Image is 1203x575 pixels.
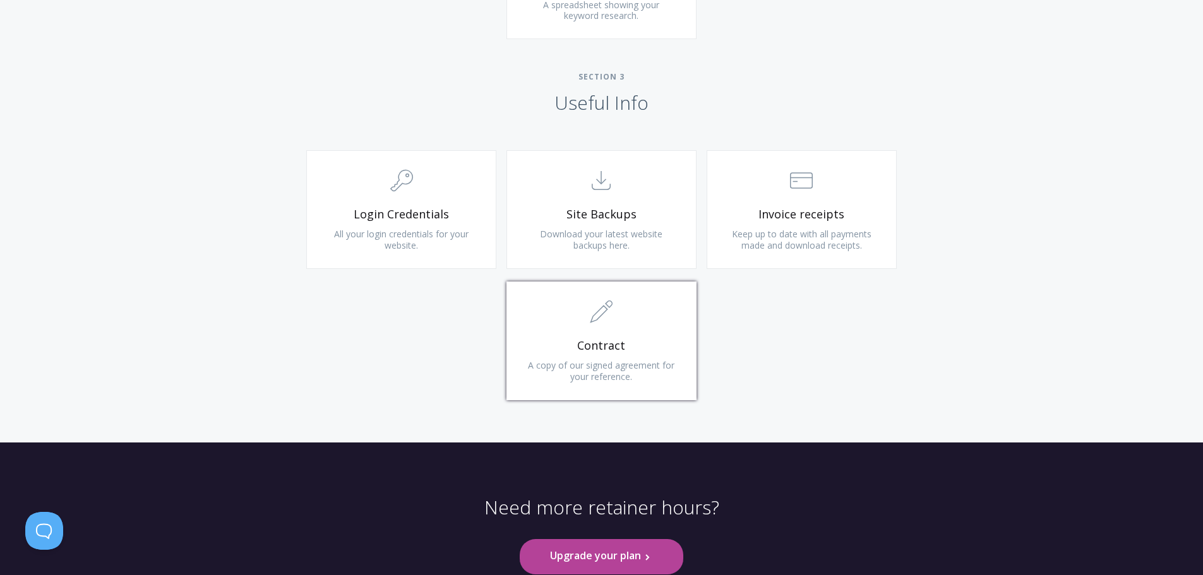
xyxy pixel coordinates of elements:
[326,207,477,222] span: Login Credentials
[526,207,677,222] span: Site Backups
[484,495,719,540] p: Need more retainer hours?
[726,207,877,222] span: Invoice receipts
[540,228,662,251] span: Download your latest website backups here.
[506,282,697,400] a: Contract A copy of our signed agreement for your reference.
[526,338,677,353] span: Contract
[732,228,871,251] span: Keep up to date with all payments made and download receipts.
[506,150,697,269] a: Site Backups Download your latest website backups here.
[334,228,469,251] span: All your login credentials for your website.
[528,359,674,382] span: A copy of our signed agreement for your reference.
[306,150,496,269] a: Login Credentials All your login credentials for your website.
[520,539,683,574] a: Upgrade your plan
[25,512,63,550] iframe: Toggle Customer Support
[707,150,897,269] a: Invoice receipts Keep up to date with all payments made and download receipts.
